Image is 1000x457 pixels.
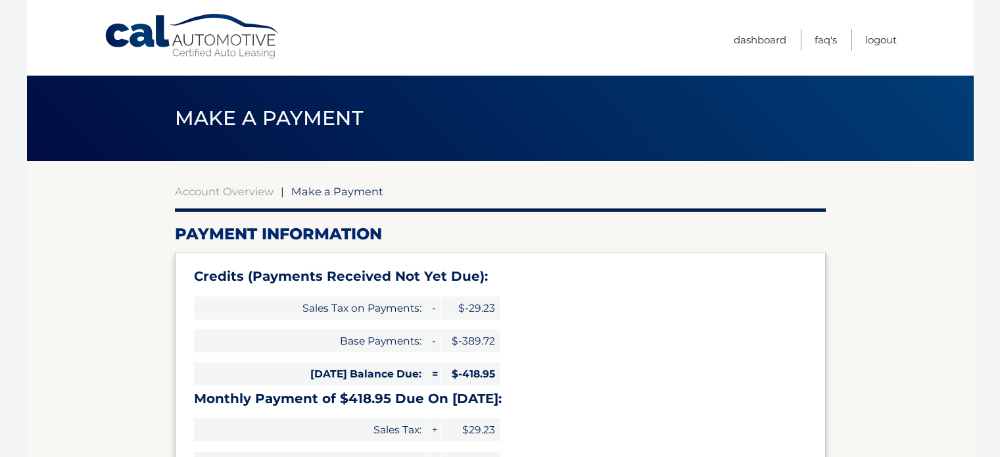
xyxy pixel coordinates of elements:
a: Dashboard [734,29,786,51]
span: Make a Payment [291,185,383,198]
h3: Monthly Payment of $418.95 Due On [DATE]: [194,391,807,407]
span: = [427,362,440,385]
span: $29.23 [441,418,500,441]
span: Sales Tax on Payments: [194,297,427,320]
span: - [427,297,440,320]
span: - [427,329,440,352]
h2: Payment Information [175,224,826,244]
span: | [281,185,284,198]
span: Make a Payment [175,106,364,130]
a: FAQ's [815,29,837,51]
span: Sales Tax: [194,418,427,441]
span: $-29.23 [441,297,500,320]
span: Base Payments: [194,329,427,352]
a: Account Overview [175,185,274,198]
a: Cal Automotive [104,13,281,60]
span: + [427,418,440,441]
span: $-418.95 [441,362,500,385]
a: Logout [865,29,897,51]
span: [DATE] Balance Due: [194,362,427,385]
span: $-389.72 [441,329,500,352]
h3: Credits (Payments Received Not Yet Due): [194,268,807,285]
